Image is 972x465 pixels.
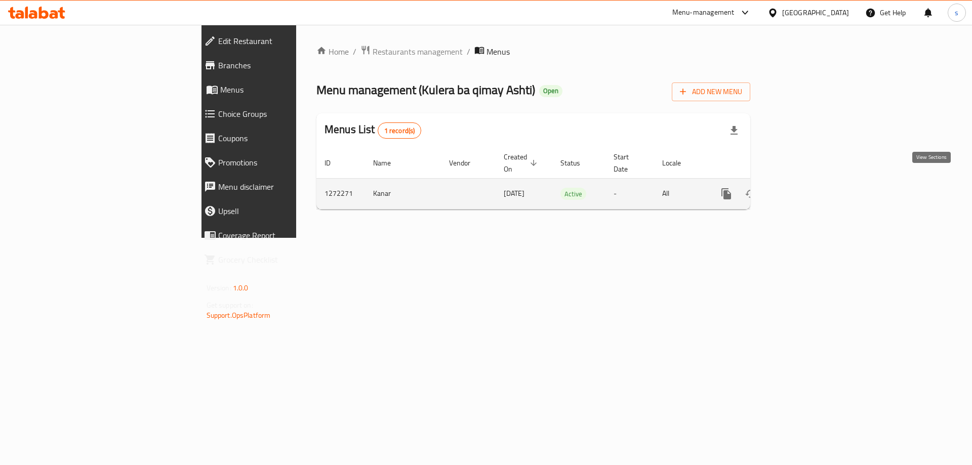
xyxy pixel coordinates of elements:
[560,188,586,200] span: Active
[654,178,706,209] td: All
[196,29,364,53] a: Edit Restaurant
[196,199,364,223] a: Upsell
[560,157,593,169] span: Status
[233,281,249,294] span: 1.0.0
[316,78,535,101] span: Menu management ( Kulera ba qimay Ashti )
[365,178,441,209] td: Kanar
[325,157,344,169] span: ID
[196,53,364,77] a: Branches
[316,148,820,209] table: enhanced table
[955,7,958,18] span: s
[360,45,463,58] a: Restaurants management
[196,77,364,102] a: Menus
[662,157,694,169] span: Locale
[218,253,356,266] span: Grocery Checklist
[504,187,524,200] span: [DATE]
[218,108,356,120] span: Choice Groups
[487,46,510,58] span: Menus
[207,281,231,294] span: Version:
[373,157,404,169] span: Name
[722,118,746,143] div: Export file
[316,45,750,58] nav: breadcrumb
[218,59,356,71] span: Branches
[196,102,364,126] a: Choice Groups
[539,85,562,97] div: Open
[782,7,849,18] div: [GEOGRAPHIC_DATA]
[218,132,356,144] span: Coupons
[605,178,654,209] td: -
[207,309,271,322] a: Support.OpsPlatform
[207,299,253,312] span: Get support on:
[378,126,421,136] span: 1 record(s)
[220,83,356,96] span: Menus
[325,122,421,139] h2: Menus List
[218,229,356,241] span: Coverage Report
[196,223,364,247] a: Coverage Report
[739,182,763,206] button: Change Status
[196,247,364,272] a: Grocery Checklist
[714,182,739,206] button: more
[614,151,642,175] span: Start Date
[467,46,470,58] li: /
[672,82,750,101] button: Add New Menu
[672,7,735,19] div: Menu-management
[218,205,356,217] span: Upsell
[196,175,364,199] a: Menu disclaimer
[539,87,562,95] span: Open
[196,126,364,150] a: Coupons
[218,35,356,47] span: Edit Restaurant
[680,86,742,98] span: Add New Menu
[196,150,364,175] a: Promotions
[218,156,356,168] span: Promotions
[218,181,356,193] span: Menu disclaimer
[504,151,540,175] span: Created On
[373,46,463,58] span: Restaurants management
[378,122,422,139] div: Total records count
[706,148,820,179] th: Actions
[449,157,483,169] span: Vendor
